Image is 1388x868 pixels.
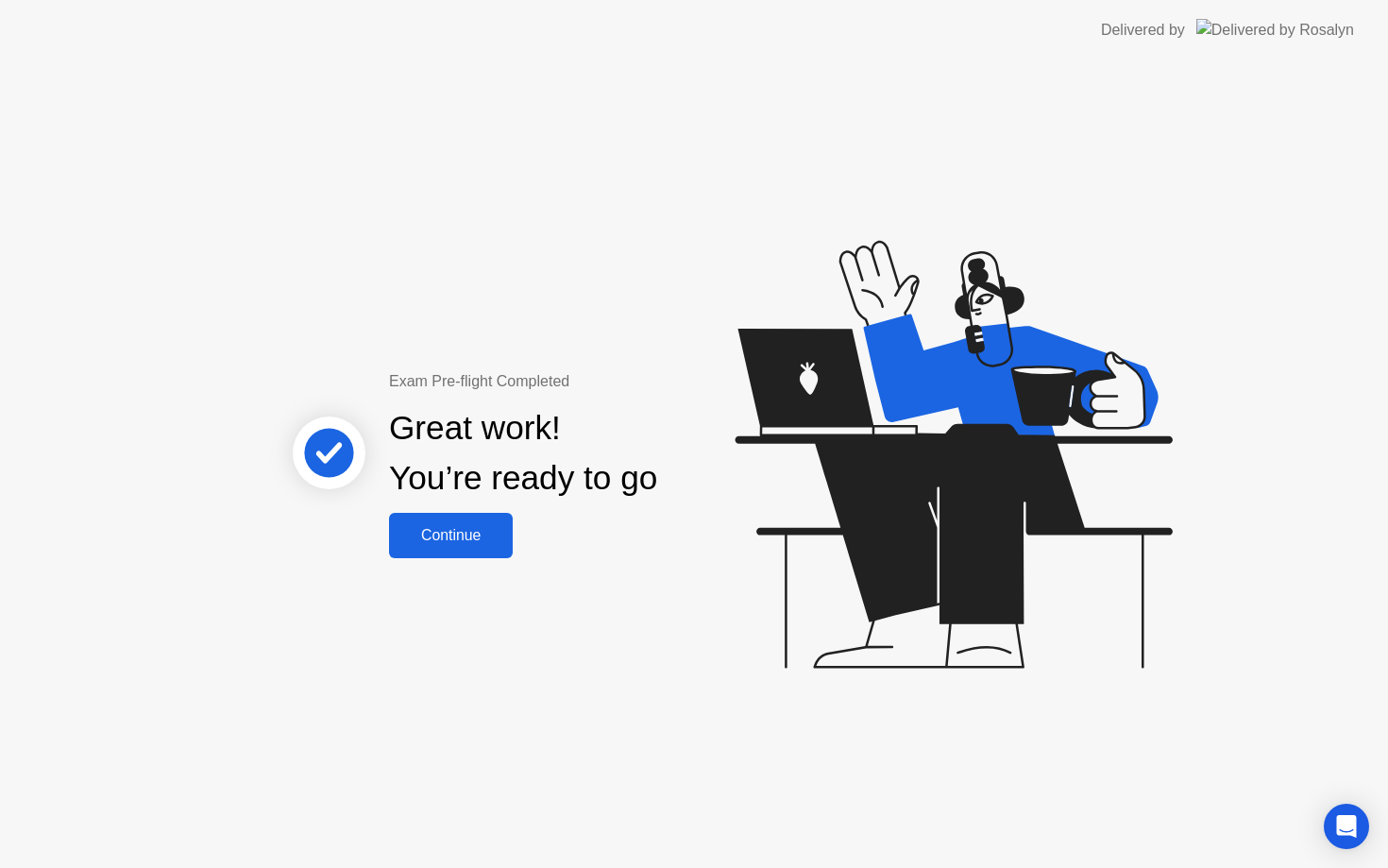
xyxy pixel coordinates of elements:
[389,370,779,393] div: Exam Pre-flight Completed
[1196,19,1354,41] img: Delivered by Rosalyn
[389,513,513,558] button: Continue
[389,403,657,503] div: Great work! You’re ready to go
[1324,804,1369,849] div: Open Intercom Messenger
[395,527,507,544] div: Continue
[1101,19,1185,42] div: Delivered by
